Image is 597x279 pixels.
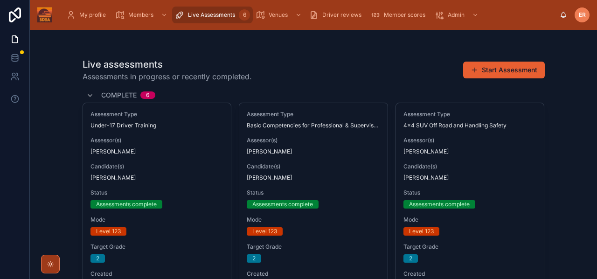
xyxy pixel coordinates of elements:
[247,137,380,144] span: Assessor(s)
[384,11,425,19] span: Member scores
[90,243,224,251] span: Target Grade
[90,270,224,278] span: Created
[37,7,52,22] img: App logo
[90,189,224,196] span: Status
[96,254,99,263] div: 2
[269,11,288,19] span: Venues
[247,111,380,118] span: Assessment Type
[146,91,150,99] div: 6
[247,189,380,196] span: Status
[409,254,412,263] div: 2
[83,71,252,82] span: Assessments in progress or recently completed.
[172,7,253,23] a: Live Assessments6
[463,62,545,78] button: Start Assessment
[247,122,380,129] span: Basic Competencies for Professional & Supervised Driving Activities
[368,7,432,23] a: Member scores
[252,200,313,209] div: Assessments complete
[403,270,537,278] span: Created
[403,122,507,129] span: 4x4 SUV Off Road and Handling Safety
[90,148,224,155] span: [PERSON_NAME]
[403,216,537,223] span: Mode
[188,11,235,19] span: Live Assessments
[90,137,224,144] span: Assessor(s)
[322,11,361,19] span: Driver reviews
[90,122,156,129] span: Under-17 Driver Training
[90,216,224,223] span: Mode
[90,174,224,181] span: [PERSON_NAME]
[96,200,157,209] div: Assessments complete
[247,163,380,170] span: Candidate(s)
[403,174,537,181] span: [PERSON_NAME]
[403,243,537,251] span: Target Grade
[96,227,121,236] div: Level 123
[403,163,537,170] span: Candidate(s)
[60,5,560,25] div: scrollable content
[247,216,380,223] span: Mode
[448,11,465,19] span: Admin
[403,111,537,118] span: Assessment Type
[239,9,250,21] div: 6
[252,254,256,263] div: 2
[101,91,137,100] span: Complete
[247,174,380,181] span: [PERSON_NAME]
[79,11,106,19] span: My profile
[247,243,380,251] span: Target Grade
[247,148,380,155] span: [PERSON_NAME]
[432,7,483,23] a: Admin
[409,227,434,236] div: Level 123
[247,270,380,278] span: Created
[306,7,368,23] a: Driver reviews
[403,148,537,155] span: [PERSON_NAME]
[90,163,224,170] span: Candidate(s)
[90,111,224,118] span: Assessment Type
[409,200,470,209] div: Assessments complete
[403,189,537,196] span: Status
[128,11,153,19] span: Members
[112,7,172,23] a: Members
[83,58,252,71] h1: Live assessments
[252,227,277,236] div: Level 123
[403,137,537,144] span: Assessor(s)
[579,11,586,19] span: ER
[63,7,112,23] a: My profile
[253,7,306,23] a: Venues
